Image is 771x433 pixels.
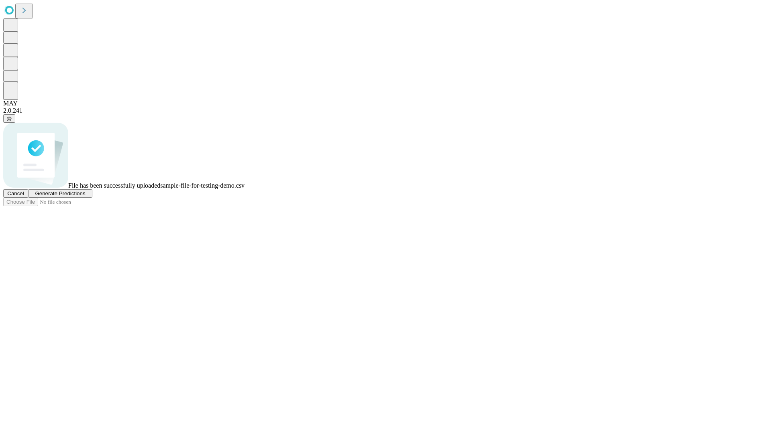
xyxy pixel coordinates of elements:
span: Cancel [7,190,24,196]
span: Generate Predictions [35,190,85,196]
div: MAY [3,100,768,107]
span: sample-file-for-testing-demo.csv [160,182,245,189]
button: Generate Predictions [28,189,92,198]
span: @ [6,115,12,121]
button: Cancel [3,189,28,198]
div: 2.0.241 [3,107,768,114]
button: @ [3,114,15,123]
span: File has been successfully uploaded [68,182,160,189]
